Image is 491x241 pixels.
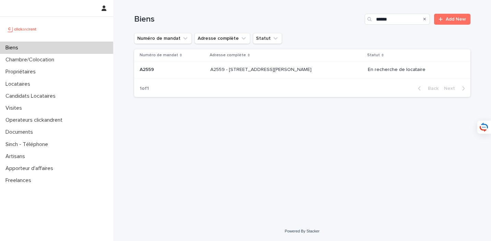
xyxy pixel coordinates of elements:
button: Adresse complète [195,33,250,44]
p: Apporteur d'affaires [3,165,59,172]
a: Powered By Stacker [285,229,319,233]
p: En recherche de locataire [368,67,459,73]
input: Search [365,14,430,25]
p: Artisans [3,153,31,160]
p: Documents [3,129,38,135]
p: Candidats Locataires [3,93,61,99]
tr: A2559A2559 A2559 - [STREET_ADDRESS][PERSON_NAME]A2559 - [STREET_ADDRESS][PERSON_NAME] En recherch... [134,61,470,79]
button: Next [441,85,470,92]
p: 1 of 1 [134,80,154,97]
p: Chambre/Colocation [3,57,60,63]
button: Back [412,85,441,92]
img: UCB0brd3T0yccxBKYDjQ [5,22,39,36]
p: A2559 - [STREET_ADDRESS][PERSON_NAME] [210,65,313,73]
p: Adresse complète [210,51,246,59]
p: Sinch - Téléphone [3,141,54,148]
p: Statut [367,51,380,59]
h1: Biens [134,14,362,24]
p: Operateurs clickandrent [3,117,68,123]
p: Numéro de mandat [140,51,178,59]
button: Statut [253,33,282,44]
p: Biens [3,45,24,51]
button: Numéro de mandat [134,33,192,44]
span: Back [424,86,439,91]
p: Visites [3,105,27,111]
a: Add New [434,14,470,25]
p: A2559 [140,65,155,73]
p: Propriétaires [3,69,41,75]
p: Locataires [3,81,36,87]
p: Freelances [3,177,37,184]
span: Next [444,86,459,91]
span: Add New [446,17,466,22]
